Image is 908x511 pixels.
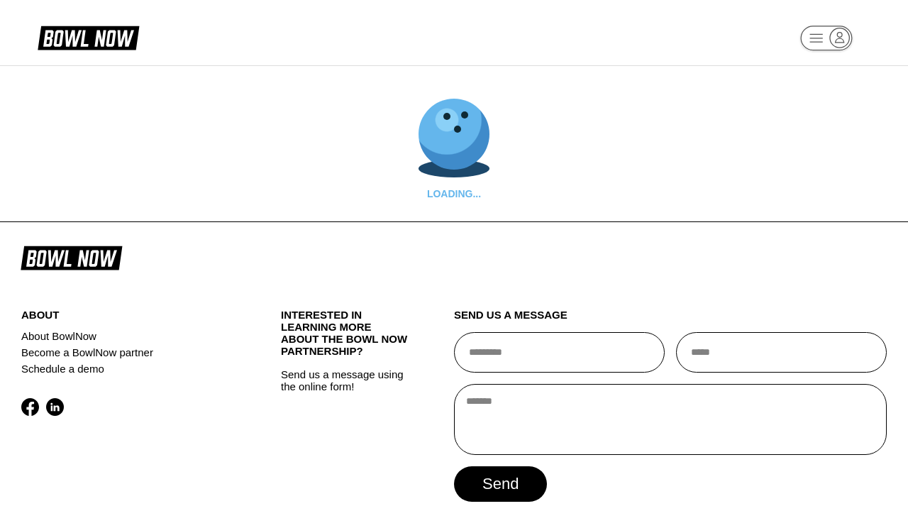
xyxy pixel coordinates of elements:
a: Become a BowlNow partner [21,344,238,361]
div: INTERESTED IN LEARNING MORE ABOUT THE BOWL NOW PARTNERSHIP? [281,309,411,368]
div: LOADING... [419,188,489,199]
div: about [21,309,238,328]
a: About BowlNow [21,328,238,344]
div: send us a message [454,309,887,332]
a: Schedule a demo [21,361,238,377]
button: send [454,466,547,502]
